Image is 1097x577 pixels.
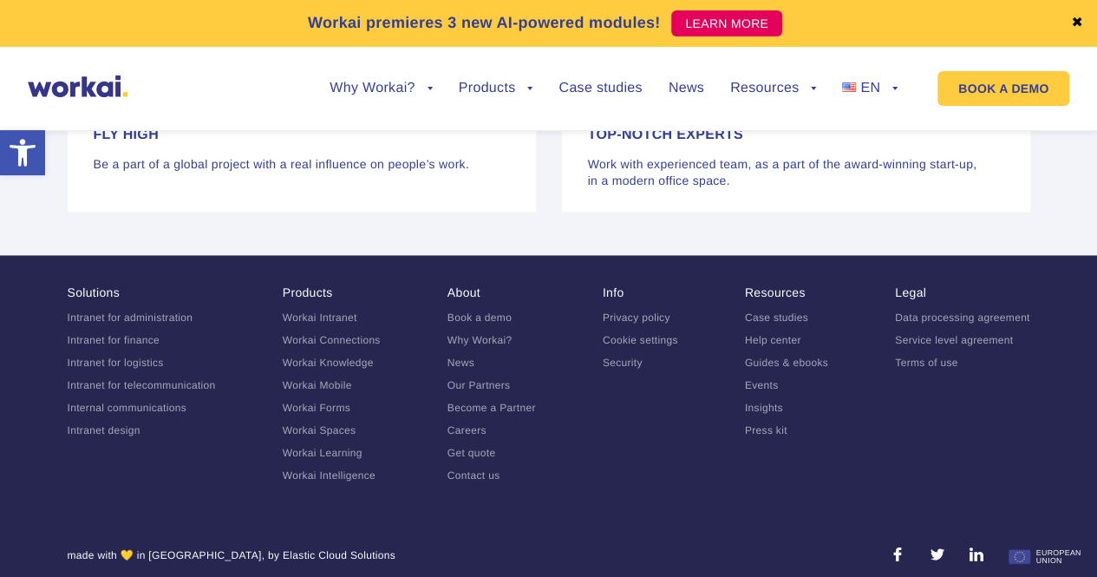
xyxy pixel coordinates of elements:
a: Contact us [447,469,500,482]
a: Workai Spaces [283,424,356,436]
a: Intranet for finance [68,334,160,346]
a: Book a demo [447,311,512,324]
a: Guides & ebooks [745,357,828,369]
a: Internal communications [68,402,186,414]
p: Work with experienced team, as a part of the award-winning start-up, in a modern office space. [588,156,1004,189]
a: Resources [730,82,816,95]
a: Data processing agreement [895,311,1029,324]
a: Workai Intranet [283,311,357,324]
a: BOOK A DEMO [937,71,1069,106]
a: Why Workai? [330,82,432,95]
a: Our Partners [447,379,511,391]
a: Why Workai? [447,334,513,346]
a: Workai Mobile [283,379,352,391]
a: Workai Forms [283,402,350,414]
h4: FLY HIGH [94,128,510,142]
a: Careers [447,424,486,436]
a: News [669,82,704,95]
a: ✖ [1071,16,1083,30]
a: Workai Learning [283,447,362,459]
a: Terms of use [895,357,958,369]
a: Events [745,379,779,391]
a: Become a Partner [447,402,536,414]
a: Products [459,82,533,95]
a: Products [283,285,333,299]
a: Info [603,285,624,299]
a: News [447,357,474,369]
a: Privacy policy [603,311,670,324]
a: Security [603,357,643,369]
a: Case studies [745,311,808,324]
h4: TOP-NOTCH EXPERTS [588,128,1004,142]
a: Case studies [558,82,642,95]
p: Workai premieres 3 new AI-powered modules! [308,11,661,35]
a: Workai Intelligence [283,469,375,482]
a: Legal [895,285,926,299]
a: Get quote [447,447,496,459]
a: LEARN MORE [671,10,782,36]
p: Be a part of a global project with a real influence on people’s work. [94,156,510,173]
a: Workai Knowledge [283,357,374,369]
a: Intranet for logistics [68,357,164,369]
a: Intranet for administration [68,311,193,324]
span: EN [860,81,880,95]
a: Resources [745,285,806,299]
a: About [447,285,480,299]
a: Help center [745,334,801,346]
a: Insights [745,402,783,414]
div: made with 💛 in [GEOGRAPHIC_DATA], by Elastic Cloud Solutions [68,547,396,571]
a: Press kit [745,424,787,436]
a: Intranet for telecommunication [68,379,216,391]
a: Service level agreement [895,334,1013,346]
a: Workai Connections [283,334,381,346]
a: Intranet design [68,424,140,436]
a: Cookie settings [603,334,678,346]
a: Solutions [68,285,120,299]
